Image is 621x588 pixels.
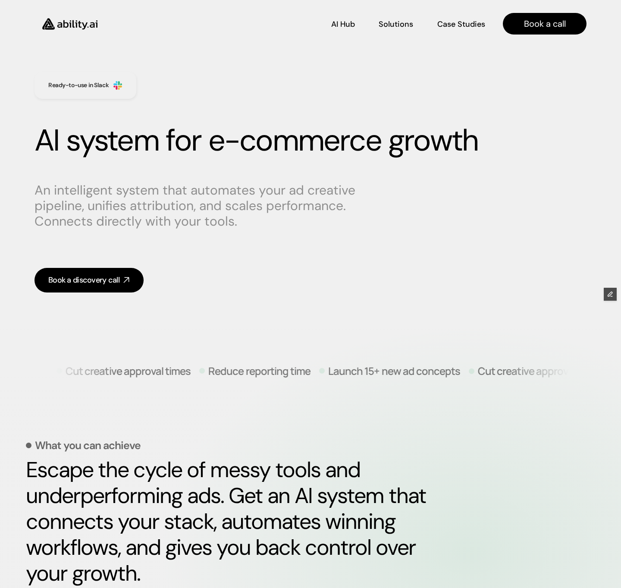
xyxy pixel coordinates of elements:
[331,16,355,31] a: AI Hub
[331,19,355,30] p: AI Hub
[437,19,485,30] p: Case Studies
[503,13,586,35] a: Book a call
[328,365,460,376] p: Launch 15+ new ad concepts
[110,13,586,35] nav: Main navigation
[34,268,144,292] a: Book a discovery call
[379,19,413,30] p: Solutions
[35,440,141,451] p: What you can achieve
[48,275,119,286] div: Book a discovery call
[208,365,310,376] p: Reduce reporting time
[379,16,413,31] a: Solutions
[65,365,190,376] p: Cut creative approval times
[34,182,362,229] p: An intelligent system that automates your ad creative pipeline, unifies attribution, and scales p...
[26,457,436,586] h2: Escape the cycle of messy tools and underperforming ads. Get an AI system that connects your stac...
[604,288,617,301] button: Edit Framer Content
[477,365,602,376] p: Cut creative approval times
[34,123,586,159] h1: AI system for e-commerce growth
[48,81,109,90] h3: Ready-to-use in Slack
[437,16,486,31] a: Case Studies
[524,18,566,30] p: Book a call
